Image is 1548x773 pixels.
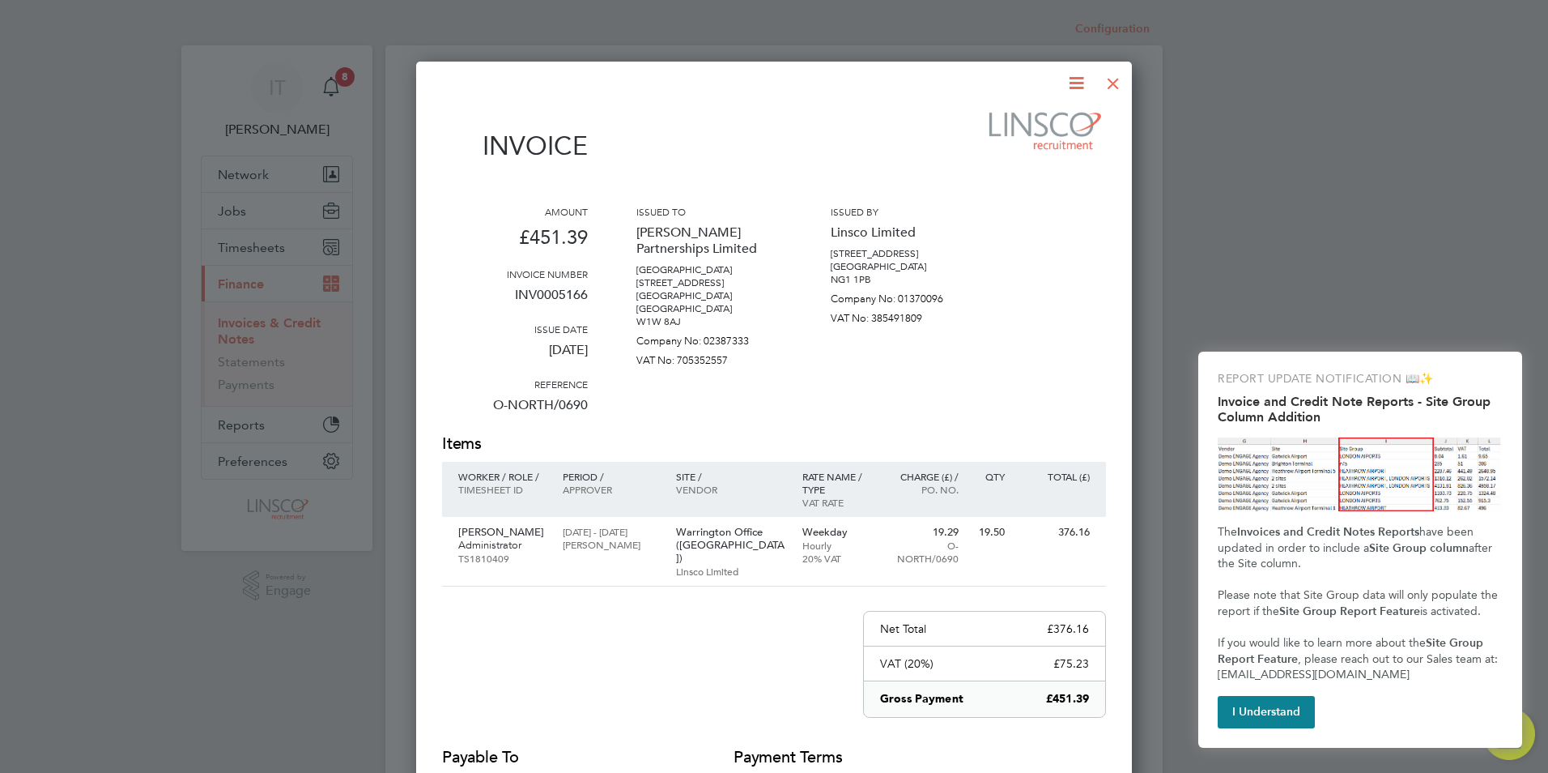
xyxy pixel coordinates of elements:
p: Weekday [802,526,873,539]
p: Company No: 02387333 [636,328,782,348]
p: REPORT UPDATE NOTIFICATION 📖✨ [1218,371,1503,387]
p: 19.50 [975,526,1005,539]
p: [DATE] - [DATE] [563,525,659,538]
p: Worker / Role / [458,470,546,483]
h3: Amount [442,205,588,218]
p: Charge (£) / [888,470,959,483]
h1: Invoice [442,130,588,161]
p: NG1 1PB [831,273,976,286]
p: 376.16 [1021,526,1090,539]
span: have been updated in order to include a [1218,525,1477,555]
span: The [1218,525,1237,539]
p: [GEOGRAPHIC_DATA] [636,263,782,276]
h3: Invoice number [442,267,588,280]
p: [PERSON_NAME] [458,526,546,539]
img: linsco-logo-remittance.png [980,106,1106,155]
p: VAT rate [802,496,873,509]
p: Timesheet ID [458,483,546,496]
p: O-NORTH/0690 [442,391,588,433]
p: [GEOGRAPHIC_DATA] [831,260,976,273]
p: £451.39 [442,218,588,267]
h3: Issued to [636,205,782,218]
span: is activated. [1420,604,1481,618]
p: [GEOGRAPHIC_DATA] [636,289,782,302]
p: VAT No: 385491809 [831,305,976,325]
p: [GEOGRAPHIC_DATA] [636,302,782,315]
p: Company No: 01370096 [831,286,976,305]
p: £376.16 [1047,621,1089,636]
h2: Payable to [442,746,685,769]
p: TS1810409 [458,552,546,565]
p: Po. No. [888,483,959,496]
p: [DATE] [442,335,588,378]
div: Invoice and Credit Note Reports - Site Group Column Addition [1198,352,1522,748]
p: Approver [563,483,659,496]
strong: Invoices and Credit Notes Reports [1237,525,1419,539]
p: VAT No: 705352557 [636,348,782,367]
p: Site / [676,470,786,483]
h3: Reference [442,378,588,391]
p: VAT (20%) [880,656,933,671]
p: Gross Payment [880,691,963,707]
p: [STREET_ADDRESS] [636,276,782,289]
p: QTY [975,470,1005,483]
h3: Issue date [442,322,588,335]
span: , please reach out to our Sales team at: [EMAIL_ADDRESS][DOMAIN_NAME] [1218,652,1501,682]
p: Linsco Limited [676,565,786,578]
span: If you would like to learn more about the [1218,636,1426,650]
p: Vendor [676,483,786,496]
p: Rate name / type [802,470,873,496]
span: Please note that Site Group data will only populate the report if the [1218,588,1501,618]
p: [STREET_ADDRESS] [831,247,976,260]
p: Administrator [458,539,546,552]
p: Hourly [802,539,873,552]
strong: Site Group column [1369,541,1469,555]
p: 19.29 [888,526,959,539]
p: W1W 8AJ [636,315,782,328]
p: £451.39 [1046,691,1089,707]
p: Linsco Limited [831,218,976,247]
strong: Site Group Report Feature [1279,604,1420,618]
strong: Site Group Report Feature [1218,636,1486,666]
h3: Issued by [831,205,976,218]
p: £75.23 [1053,656,1089,671]
img: Site Group Column in Invoices Report [1218,438,1503,511]
p: Period / [563,470,659,483]
p: 20% VAT [802,552,873,565]
h2: Items [442,433,1106,455]
h2: Invoice and Credit Note Reports - Site Group Column Addition [1218,394,1503,425]
button: I Understand [1218,696,1315,728]
p: [PERSON_NAME] Partnerships Limited [636,218,782,263]
h2: Payment terms [734,746,879,769]
p: [PERSON_NAME] [563,538,659,551]
p: Total (£) [1021,470,1090,483]
p: O-NORTH/0690 [888,539,959,565]
p: INV0005166 [442,280,588,322]
p: Warrington Office ([GEOGRAPHIC_DATA]) [676,526,786,565]
p: Net Total [880,621,926,636]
